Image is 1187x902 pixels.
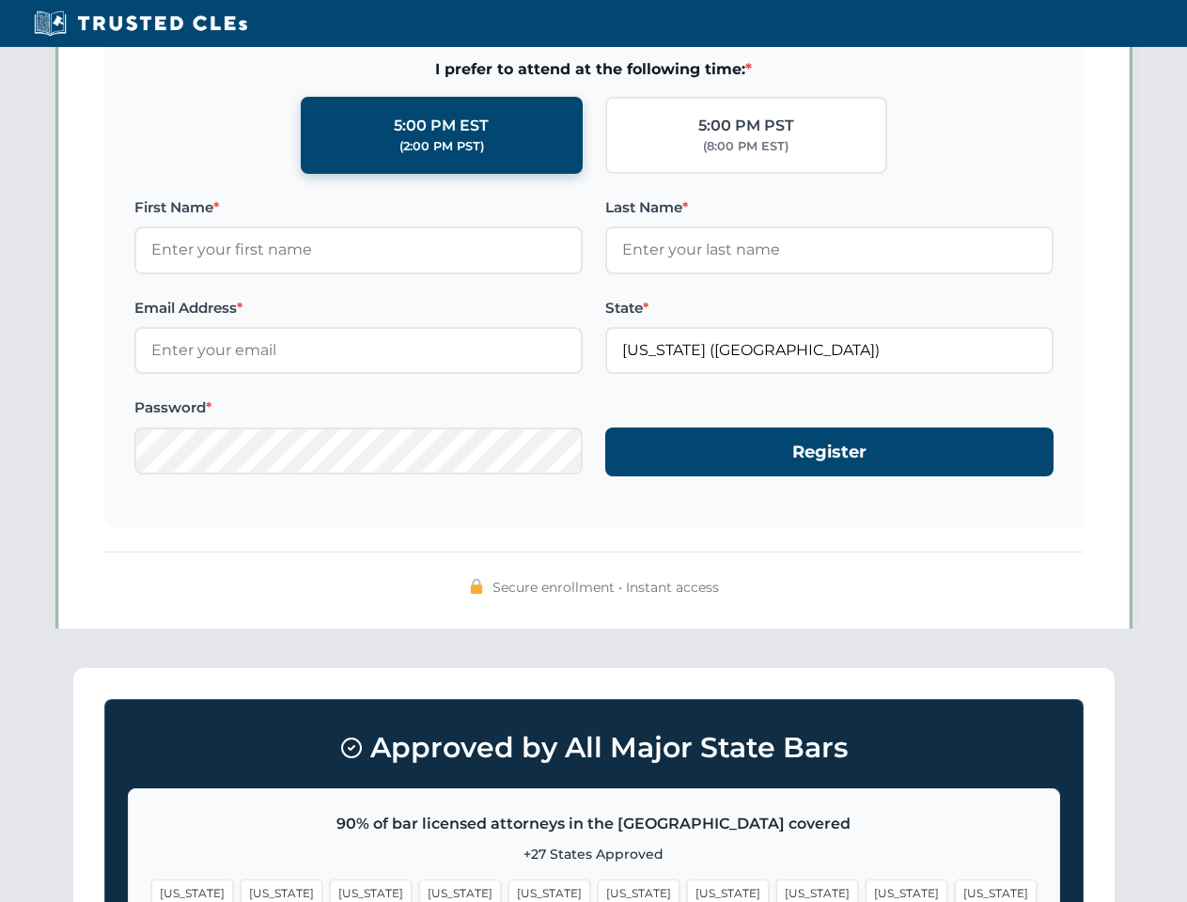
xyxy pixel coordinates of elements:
[28,9,253,38] img: Trusted CLEs
[128,723,1060,773] h3: Approved by All Major State Bars
[151,812,1037,836] p: 90% of bar licensed attorneys in the [GEOGRAPHIC_DATA] covered
[605,226,1054,273] input: Enter your last name
[151,844,1037,864] p: +27 States Approved
[134,57,1054,82] span: I prefer to attend at the following time:
[605,297,1054,319] label: State
[134,297,583,319] label: Email Address
[605,428,1054,477] button: Register
[703,137,789,156] div: (8:00 PM EST)
[134,226,583,273] input: Enter your first name
[469,579,484,594] img: 🔒
[492,577,719,598] span: Secure enrollment • Instant access
[134,196,583,219] label: First Name
[605,196,1054,219] label: Last Name
[605,327,1054,374] input: California (CA)
[399,137,484,156] div: (2:00 PM PST)
[394,114,489,138] div: 5:00 PM EST
[134,397,583,419] label: Password
[134,327,583,374] input: Enter your email
[698,114,794,138] div: 5:00 PM PST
